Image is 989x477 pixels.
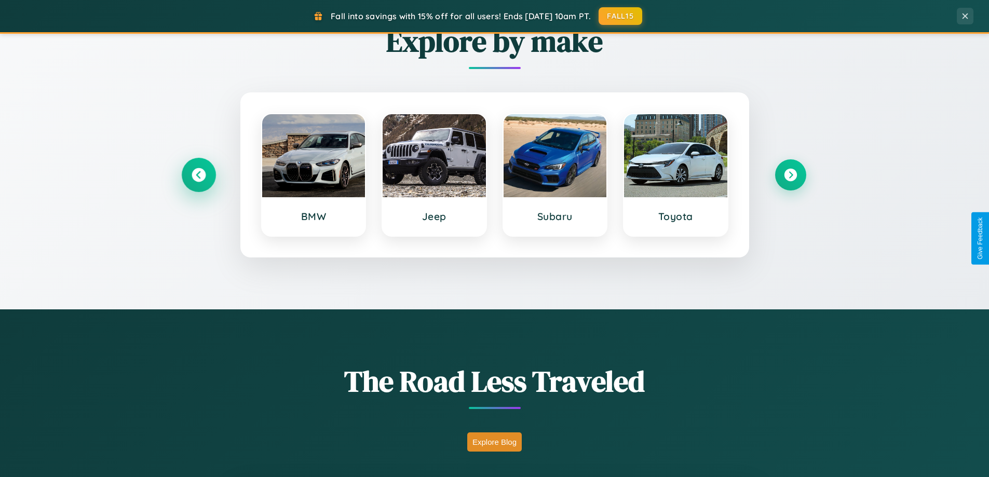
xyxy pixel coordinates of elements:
[331,11,591,21] span: Fall into savings with 15% off for all users! Ends [DATE] 10am PT.
[273,210,355,223] h3: BMW
[393,210,476,223] h3: Jeep
[977,217,984,260] div: Give Feedback
[467,432,522,452] button: Explore Blog
[183,361,806,401] h1: The Road Less Traveled
[599,7,642,25] button: FALL15
[634,210,717,223] h3: Toyota
[514,210,597,223] h3: Subaru
[183,21,806,61] h2: Explore by make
